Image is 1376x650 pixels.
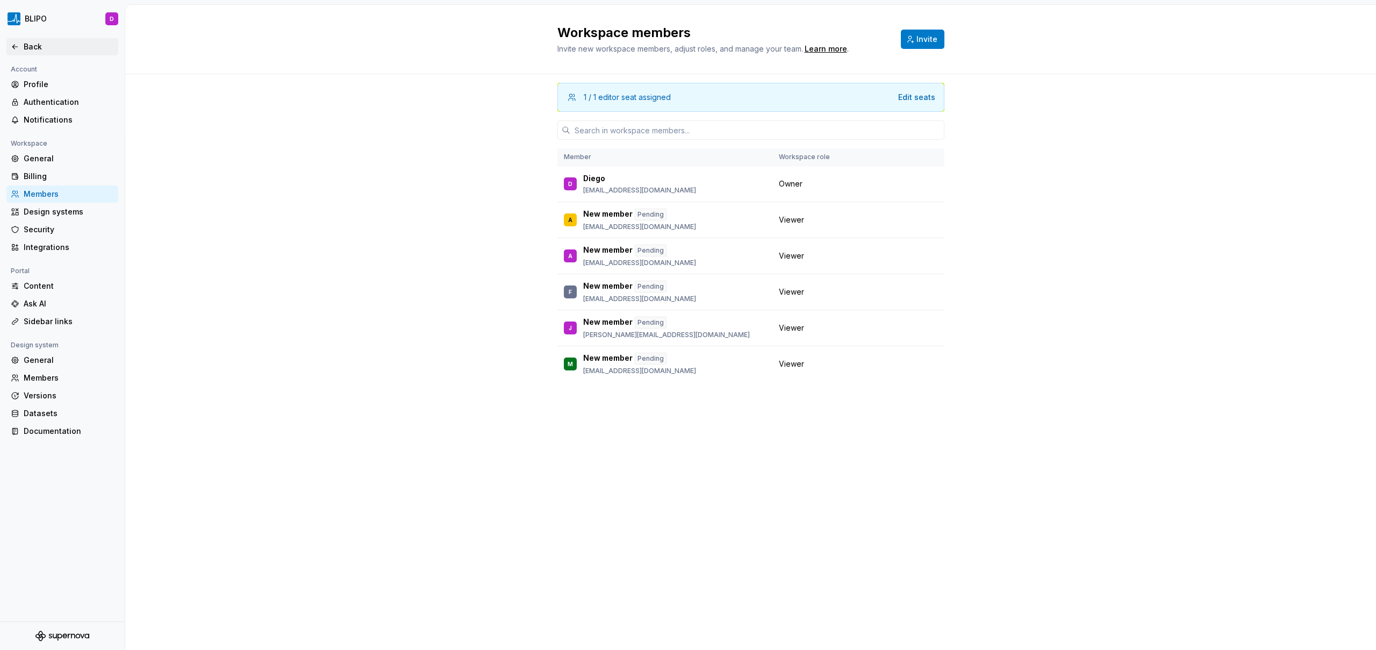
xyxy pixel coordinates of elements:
[6,38,118,55] a: Back
[24,153,114,164] div: General
[803,45,849,53] span: .
[779,178,802,189] span: Owner
[568,215,572,225] div: A
[6,352,118,369] a: General
[901,30,944,49] button: Invite
[24,373,114,383] div: Members
[635,353,666,365] div: Pending
[6,111,118,128] a: Notifications
[24,281,114,291] div: Content
[916,34,937,45] span: Invite
[583,259,696,267] p: [EMAIL_ADDRESS][DOMAIN_NAME]
[557,44,803,53] span: Invite new workspace members, adjust roles, and manage your team.
[24,41,114,52] div: Back
[6,369,118,387] a: Members
[583,331,750,339] p: [PERSON_NAME][EMAIL_ADDRESS][DOMAIN_NAME]
[24,189,114,199] div: Members
[35,631,89,641] svg: Supernova Logo
[779,215,804,225] span: Viewer
[6,295,118,312] a: Ask AI
[6,76,118,93] a: Profile
[6,150,118,167] a: General
[8,12,20,25] img: 45309493-d480-4fb3-9f86-8e3098b627c9.png
[24,115,114,125] div: Notifications
[583,186,696,195] p: [EMAIL_ADDRESS][DOMAIN_NAME]
[779,287,804,297] span: Viewer
[25,13,47,24] div: BLIPO
[24,97,114,108] div: Authentication
[6,63,41,76] div: Account
[6,313,118,330] a: Sidebar links
[6,265,34,277] div: Portal
[6,185,118,203] a: Members
[635,281,666,292] div: Pending
[779,323,804,333] span: Viewer
[6,94,118,111] a: Authentication
[583,367,696,375] p: [EMAIL_ADDRESS][DOMAIN_NAME]
[24,390,114,401] div: Versions
[2,7,123,31] button: BLIPOD
[557,24,888,41] h2: Workspace members
[583,209,633,220] p: New member
[583,223,696,231] p: [EMAIL_ADDRESS][DOMAIN_NAME]
[6,423,118,440] a: Documentation
[583,173,605,184] p: Diego
[6,221,118,238] a: Security
[110,15,114,23] div: D
[583,317,633,328] p: New member
[898,92,935,103] button: Edit seats
[24,206,114,217] div: Design systems
[24,408,114,419] div: Datasets
[568,178,572,189] div: D
[772,148,855,166] th: Workspace role
[24,224,114,235] div: Security
[24,242,114,253] div: Integrations
[6,239,118,256] a: Integrations
[635,245,666,256] div: Pending
[584,92,671,103] div: 1 / 1 editor seat assigned
[779,251,804,261] span: Viewer
[583,353,633,365] p: New member
[24,355,114,366] div: General
[568,251,572,261] div: A
[24,316,114,327] div: Sidebar links
[805,44,847,54] a: Learn more
[24,79,114,90] div: Profile
[6,137,52,150] div: Workspace
[583,245,633,256] p: New member
[583,281,633,292] p: New member
[635,317,666,328] div: Pending
[6,405,118,422] a: Datasets
[569,323,572,333] div: J
[635,209,666,220] div: Pending
[569,287,572,297] div: F
[6,168,118,185] a: Billing
[6,277,118,295] a: Content
[6,387,118,404] a: Versions
[6,339,63,352] div: Design system
[24,426,114,437] div: Documentation
[24,171,114,182] div: Billing
[6,203,118,220] a: Design systems
[557,148,772,166] th: Member
[24,298,114,309] div: Ask AI
[779,359,804,369] span: Viewer
[568,359,573,369] div: M
[570,120,944,140] input: Search in workspace members...
[583,295,696,303] p: [EMAIL_ADDRESS][DOMAIN_NAME]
